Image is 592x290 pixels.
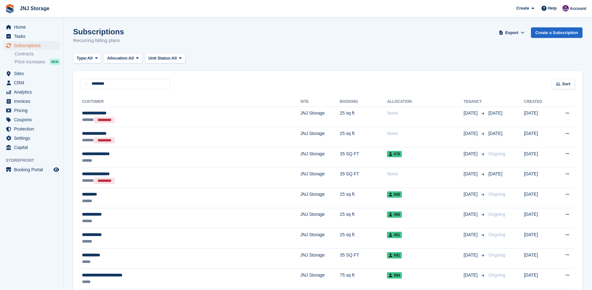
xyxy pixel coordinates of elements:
span: Account [570,5,586,12]
span: Sort [562,81,570,87]
span: Help [548,5,557,11]
a: menu [3,106,60,115]
a: menu [3,23,60,32]
span: Storefront [6,157,63,164]
th: Site [300,97,340,107]
td: [DATE] [524,228,553,249]
th: Customer [81,97,300,107]
td: [DATE] [524,147,553,167]
td: 25 sq ft [340,208,387,228]
p: Recurring billing plans [73,37,124,44]
div: None [387,130,464,137]
td: [DATE] [524,269,553,289]
a: menu [3,41,60,50]
span: 466 [387,211,402,218]
span: 691 [387,252,402,258]
span: [DATE] [464,130,479,137]
span: Protection [14,124,52,133]
td: 35 SQ FT [340,167,387,188]
span: 694 [387,272,402,279]
span: Settings [14,134,52,143]
a: menu [3,124,60,133]
a: menu [3,32,60,41]
a: JNJ Storage [17,3,52,14]
td: 25 sq ft [340,188,387,208]
a: menu [3,165,60,174]
a: menu [3,115,60,124]
span: 461 [387,232,402,238]
td: JNJ Storage [300,188,340,208]
td: JNJ Storage [300,127,340,147]
span: Pricing [14,106,52,115]
td: JNJ Storage [300,107,340,127]
td: [DATE] [524,208,553,228]
span: Create [516,5,529,11]
th: Allocation [387,97,464,107]
td: JNJ Storage [300,167,340,188]
a: menu [3,143,60,152]
td: 75 sq ft [340,269,387,289]
span: Ongoing [488,151,505,156]
span: Unit Status: [148,55,172,61]
a: Preview store [52,166,60,173]
td: JNJ Storage [300,269,340,289]
h1: Subscriptions [73,27,124,36]
button: Export [498,27,526,38]
span: Ongoing [488,252,505,258]
span: [DATE] [464,191,479,198]
td: JNJ Storage [300,248,340,269]
span: Home [14,23,52,32]
td: 25 sq ft [340,228,387,249]
span: All [172,55,177,61]
span: [DATE] [464,231,479,238]
span: Analytics [14,88,52,96]
td: 25 sq ft [340,127,387,147]
img: Jonathan Scrase [562,5,569,11]
td: JNJ Storage [300,147,340,167]
span: [DATE] [464,110,479,117]
span: [DATE] [464,171,479,177]
a: menu [3,97,60,106]
span: [DATE] [464,272,479,279]
span: Booking Portal [14,165,52,174]
td: [DATE] [524,167,553,188]
span: 676 [387,151,402,157]
a: menu [3,69,60,78]
span: All [128,55,134,61]
td: JNJ Storage [300,208,340,228]
span: All [87,55,93,61]
th: Booking [340,97,387,107]
span: [DATE] [464,151,479,157]
span: CRM [14,78,52,87]
span: Invoices [14,97,52,106]
span: Capital [14,143,52,152]
span: [DATE] [488,110,502,116]
td: 25 sq ft [340,107,387,127]
span: Allocation: [107,55,128,61]
span: Sites [14,69,52,78]
td: 35 SQ FT [340,248,387,269]
a: menu [3,88,60,96]
img: stora-icon-8386f47178a22dfd0bd8f6a31ec36ba5ce8667c1dd55bd0f319d3a0aa187defe.svg [5,4,15,13]
td: [DATE] [524,127,553,147]
span: [DATE] [464,252,479,258]
a: Price increases NEW [15,58,60,65]
span: [DATE] [488,131,502,136]
span: Tasks [14,32,52,41]
span: [DATE] [488,171,502,176]
td: [DATE] [524,188,553,208]
span: [DATE] [464,211,479,218]
span: Ongoing [488,232,505,237]
span: Price increases [15,59,45,65]
span: Ongoing [488,212,505,217]
span: Coupons [14,115,52,124]
span: Subscriptions [14,41,52,50]
a: menu [3,134,60,143]
button: Allocation: All [104,53,142,64]
th: Created [524,97,553,107]
td: 35 SQ FT [340,147,387,167]
span: Ongoing [488,272,505,278]
button: Unit Status: All [145,53,185,64]
td: [DATE] [524,107,553,127]
span: Ongoing [488,192,505,197]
